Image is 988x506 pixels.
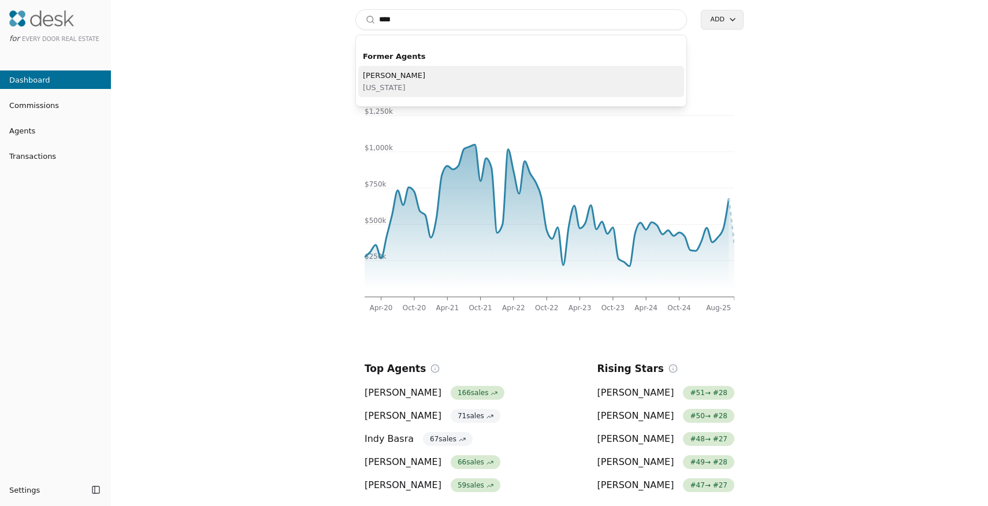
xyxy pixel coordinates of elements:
span: # 51 → # 28 [683,386,734,400]
span: [US_STATE] [363,81,425,94]
span: 71 sales [451,409,500,423]
span: [PERSON_NAME] [365,386,441,400]
tspan: Oct-21 [469,304,492,312]
span: [PERSON_NAME] [597,455,674,469]
h2: Top Agents [365,360,426,377]
span: Every Door Real Estate [22,36,99,42]
tspan: $500k [365,217,387,225]
h2: Rising Stars [597,360,664,377]
tspan: $250k [365,252,387,261]
span: 59 sales [451,478,500,492]
tspan: Apr-21 [436,304,459,312]
span: Indy Basra [365,432,414,446]
tspan: $1,000k [365,144,393,152]
span: [PERSON_NAME] [597,409,674,423]
span: # 50 → # 28 [683,409,734,423]
img: Desk [9,10,74,27]
span: # 49 → # 28 [683,455,734,469]
tspan: Apr-20 [370,304,393,312]
tspan: Oct-23 [601,304,625,312]
span: # 48 → # 27 [683,432,734,446]
button: Settings [5,481,88,499]
span: [PERSON_NAME] [363,69,425,81]
span: 166 sales [451,386,504,400]
div: Suggestions [356,44,686,106]
tspan: Oct-24 [667,304,690,312]
tspan: Apr-23 [569,304,592,312]
span: [PERSON_NAME] [597,386,674,400]
span: Settings [9,484,40,496]
tspan: Apr-24 [634,304,658,312]
div: Former Agents [358,47,684,66]
button: Add [701,10,744,29]
span: [PERSON_NAME] [597,478,674,492]
tspan: Aug-25 [706,304,731,312]
span: 67 sales [423,432,473,446]
tspan: $1,250k [365,107,393,116]
span: [PERSON_NAME] [365,478,441,492]
span: [PERSON_NAME] [597,432,674,446]
tspan: Oct-20 [403,304,426,312]
span: [PERSON_NAME] [365,409,441,423]
tspan: Oct-22 [535,304,558,312]
span: # 47 → # 27 [683,478,734,492]
span: 66 sales [451,455,500,469]
tspan: Apr-22 [502,304,525,312]
span: [PERSON_NAME] [365,455,441,469]
span: for [9,34,20,43]
tspan: $750k [365,180,387,188]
